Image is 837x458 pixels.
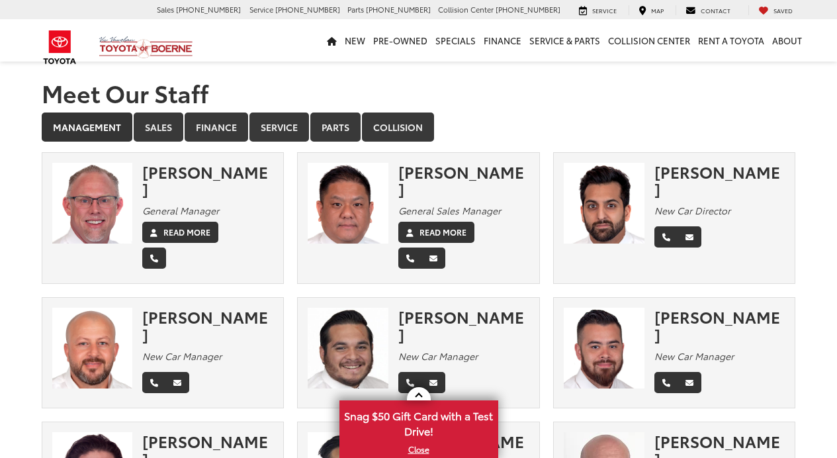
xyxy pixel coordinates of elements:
[678,372,701,393] a: Email
[362,113,434,142] a: Collision
[341,402,497,442] span: Snag $50 Gift Card with a Test Drive!
[157,4,174,15] span: Sales
[142,308,273,343] div: [PERSON_NAME]
[142,222,218,243] a: Read More
[163,226,210,238] label: Read More
[369,19,431,62] a: Pre-Owned
[564,163,644,244] img: Aman Shiekh
[323,19,341,62] a: Home
[398,248,422,269] a: Phone
[768,19,806,62] a: About
[398,372,422,393] a: Phone
[398,163,529,198] div: [PERSON_NAME]
[52,308,133,389] img: Sam Abraham
[347,4,364,15] span: Parts
[308,163,388,244] img: Tuan Tran
[629,5,674,16] a: Map
[654,372,678,393] a: Phone
[134,113,183,142] a: Sales
[142,204,219,217] em: General Manager
[480,19,525,62] a: Finance
[419,226,466,238] label: Read More
[496,4,560,15] span: [PHONE_NUMBER]
[42,113,132,142] a: Management
[185,113,248,142] a: Finance
[421,248,445,269] a: Email
[654,349,734,363] em: New Car Manager
[142,163,273,198] div: [PERSON_NAME]
[366,4,431,15] span: [PHONE_NUMBER]
[308,308,388,389] img: Jerry Gomez
[592,6,617,15] span: Service
[52,163,133,244] img: Chris Franklin
[142,372,166,393] a: Phone
[525,19,604,62] a: Service & Parts: Opens in a new tab
[341,19,369,62] a: New
[678,226,701,248] a: Email
[176,4,241,15] span: [PHONE_NUMBER]
[569,5,627,16] a: Service
[142,248,166,269] a: Phone
[165,372,189,393] a: Email
[654,204,730,217] em: New Car Director
[421,372,445,393] a: Email
[35,26,85,69] img: Toyota
[676,5,740,16] a: Contact
[142,349,222,363] em: New Car Manager
[431,19,480,62] a: Specials
[654,308,785,343] div: [PERSON_NAME]
[42,113,796,143] div: Department Tabs
[651,6,664,15] span: Map
[398,222,474,243] a: Read More
[398,204,501,217] em: General Sales Manager
[398,308,529,343] div: [PERSON_NAME]
[654,226,678,248] a: Phone
[438,4,494,15] span: Collision Center
[310,113,361,142] a: Parts
[564,308,644,389] img: Aaron Cooper
[275,4,340,15] span: [PHONE_NUMBER]
[773,6,793,15] span: Saved
[398,349,478,363] em: New Car Manager
[694,19,768,62] a: Rent a Toyota
[701,6,730,15] span: Contact
[748,5,803,16] a: My Saved Vehicles
[604,19,694,62] a: Collision Center
[42,79,796,106] h1: Meet Our Staff
[249,4,273,15] span: Service
[249,113,309,142] a: Service
[99,36,193,59] img: Vic Vaughan Toyota of Boerne
[654,163,785,198] div: [PERSON_NAME]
